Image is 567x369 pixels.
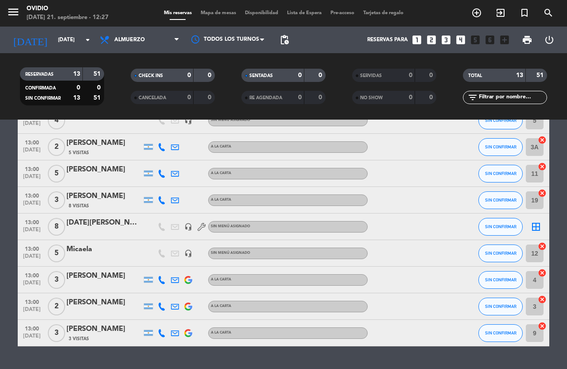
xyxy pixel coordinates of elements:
[544,35,555,45] i: power_settings_new
[499,34,510,46] i: add_box
[538,136,547,144] i: cancel
[298,72,302,78] strong: 0
[69,149,89,156] span: 5 Visitas
[21,163,43,174] span: 13:00
[21,253,43,264] span: [DATE]
[538,295,547,304] i: cancel
[298,94,302,101] strong: 0
[73,71,80,77] strong: 13
[184,249,192,257] i: headset_mic
[455,34,466,46] i: looks_4
[25,96,61,101] span: SIN CONFIRMAR
[187,72,191,78] strong: 0
[93,71,102,77] strong: 51
[478,191,523,209] button: SIN CONFIRMAR
[21,270,43,280] span: 13:00
[211,118,250,122] span: Sin menú asignado
[25,86,56,90] span: CONFIRMADA
[66,137,142,149] div: [PERSON_NAME]
[211,251,250,255] span: Sin menú asignado
[279,35,290,45] span: pending_actions
[429,72,435,78] strong: 0
[211,225,250,228] span: Sin menú asignado
[543,8,554,18] i: search
[211,198,231,202] span: A LA CARTA
[429,94,435,101] strong: 0
[536,72,545,78] strong: 51
[187,94,191,101] strong: 0
[21,323,43,333] span: 13:00
[485,118,517,123] span: SIN CONFIRMAR
[48,271,65,289] span: 3
[21,174,43,184] span: [DATE]
[516,72,523,78] strong: 13
[48,138,65,156] span: 2
[359,11,408,16] span: Tarjetas de regalo
[21,307,43,317] span: [DATE]
[211,278,231,281] span: A LA CARTA
[485,144,517,149] span: SIN CONFIRMAR
[485,198,517,202] span: SIN CONFIRMAR
[21,243,43,253] span: 13:00
[249,74,273,78] span: SENTADAS
[211,145,231,148] span: A LA CARTA
[208,94,213,101] strong: 0
[48,165,65,183] span: 5
[426,34,437,46] i: looks_two
[7,30,54,50] i: [DATE]
[471,8,482,18] i: add_circle_outline
[7,5,20,19] i: menu
[478,165,523,183] button: SIN CONFIRMAR
[66,297,142,308] div: [PERSON_NAME]
[208,72,213,78] strong: 0
[485,277,517,282] span: SIN CONFIRMAR
[21,217,43,227] span: 13:00
[326,11,359,16] span: Pre-acceso
[159,11,196,16] span: Mis reservas
[478,218,523,236] button: SIN CONFIRMAR
[468,74,482,78] span: TOTAL
[66,217,142,229] div: [DATE][PERSON_NAME]
[283,11,326,16] span: Lista de Espera
[48,245,65,262] span: 5
[21,296,43,307] span: 13:00
[484,34,496,46] i: looks_6
[485,330,517,335] span: SIN CONFIRMAR
[48,112,65,129] span: 4
[97,85,102,91] strong: 0
[211,304,231,308] span: A LA CARTA
[360,74,382,78] span: SERVIDAS
[69,335,89,342] span: 3 Visitas
[467,92,478,103] i: filter_list
[21,227,43,237] span: [DATE]
[66,270,142,282] div: [PERSON_NAME]
[21,200,43,210] span: [DATE]
[21,190,43,200] span: 13:00
[114,37,145,43] span: Almuerzo
[184,223,192,231] i: headset_mic
[411,34,423,46] i: looks_one
[367,37,408,43] span: Reservas para
[21,120,43,131] span: [DATE]
[478,138,523,156] button: SIN CONFIRMAR
[66,164,142,175] div: [PERSON_NAME]
[66,190,142,202] div: [PERSON_NAME]
[478,271,523,289] button: SIN CONFIRMAR
[21,333,43,343] span: [DATE]
[318,72,324,78] strong: 0
[249,96,282,100] span: RE AGENDADA
[318,94,324,101] strong: 0
[478,93,547,102] input: Filtrar por nombre...
[485,251,517,256] span: SIN CONFIRMAR
[48,298,65,315] span: 2
[478,245,523,262] button: SIN CONFIRMAR
[531,221,541,232] i: border_all
[77,85,80,91] strong: 0
[485,304,517,309] span: SIN CONFIRMAR
[538,268,547,277] i: cancel
[7,5,20,22] button: menu
[139,74,163,78] span: CHECK INS
[522,35,532,45] span: print
[48,218,65,236] span: 8
[21,147,43,157] span: [DATE]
